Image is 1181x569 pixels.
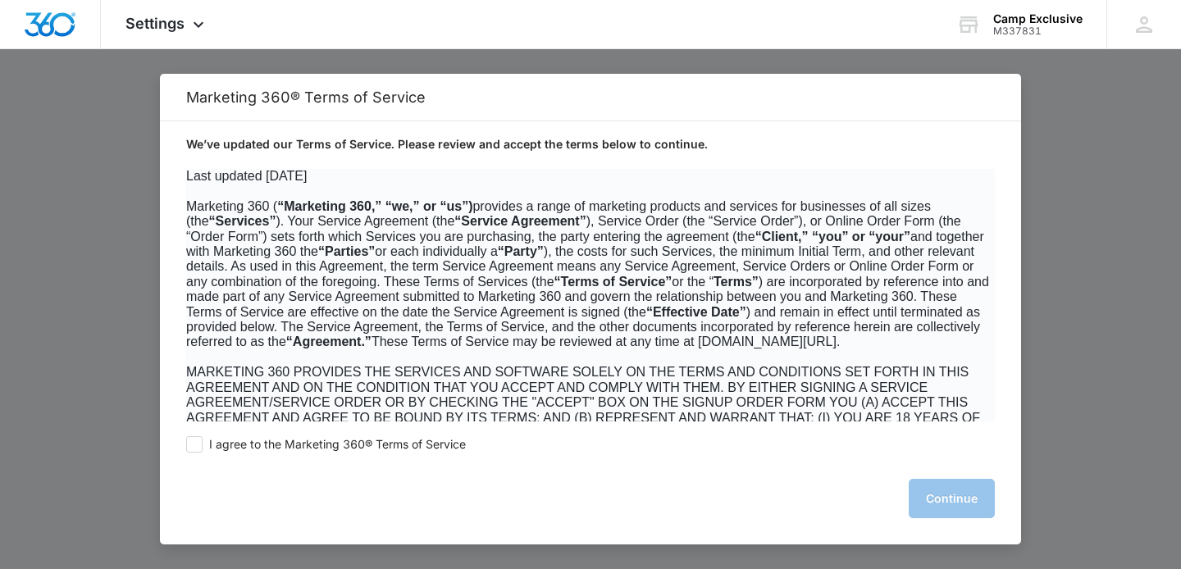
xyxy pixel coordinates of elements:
[286,335,372,348] b: “Agreement.”
[993,25,1083,37] div: account id
[186,169,307,183] span: Last updated [DATE]
[714,275,759,289] b: Terms”
[318,244,375,258] b: “Parties”
[646,305,746,319] b: “Effective Date”
[498,244,544,258] b: “Party”
[209,437,466,453] span: I agree to the Marketing 360® Terms of Service
[186,365,988,485] span: MARKETING 360 PROVIDES THE SERVICES AND SOFTWARE SOLELY ON THE TERMS AND CONDITIONS SET FORTH IN ...
[209,214,276,228] b: “Services”
[186,89,995,106] h2: Marketing 360® Terms of Service
[993,12,1083,25] div: account name
[125,15,185,32] span: Settings
[909,479,995,518] button: Continue
[277,199,472,213] b: “Marketing 360,” “we,” or “us”)
[755,230,910,244] b: “Client,” “you” or “your”
[186,136,995,152] p: We’ve updated our Terms of Service. Please review and accept the terms below to continue.
[186,199,989,349] span: Marketing 360 ( provides a range of marketing products and services for businesses of all sizes (...
[454,214,586,228] b: “Service Agreement”
[554,275,673,289] b: “Terms of Service”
